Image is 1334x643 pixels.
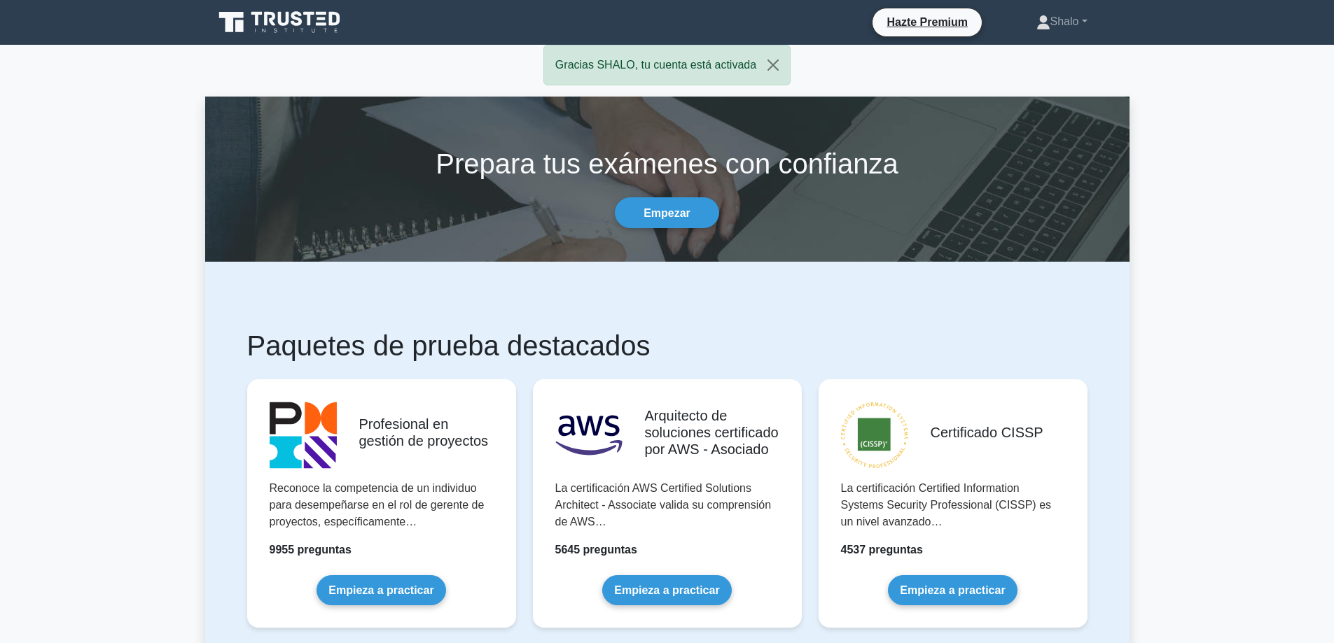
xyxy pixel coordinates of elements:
[247,330,651,361] font: Paquetes de prueba destacados
[602,575,731,605] a: Empieza a practicar
[1003,8,1121,36] a: Shalo
[878,13,976,31] a: Hazte Premium
[887,16,968,28] font: Hazte Premium
[436,148,898,179] font: Prepara tus exámenes con confianza
[888,575,1017,605] a: Empieza a practicar
[644,207,690,219] font: Empezar
[555,59,756,71] font: Gracias SHALO, tu cuenta está activada
[615,197,719,227] a: Empezar
[756,45,790,85] button: Cerca
[1050,15,1079,27] font: Shalo
[317,575,445,605] a: Empieza a practicar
